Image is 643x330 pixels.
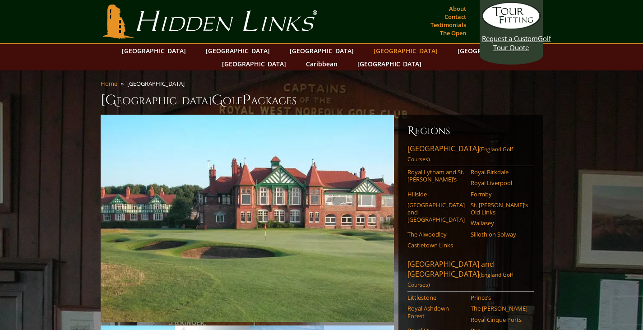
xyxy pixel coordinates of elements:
[407,191,465,198] a: Hillside
[407,231,465,238] a: The Alwoodley
[407,294,465,301] a: Littlestone
[407,242,465,249] a: Castletown Links
[471,316,528,323] a: Royal Cinque Ports
[242,91,251,109] span: P
[407,259,534,292] a: [GEOGRAPHIC_DATA] and [GEOGRAPHIC_DATA](England Golf Courses)
[471,305,528,312] a: The [PERSON_NAME]
[428,19,468,31] a: Testimonials
[407,271,513,288] span: (England Golf Courses)
[471,201,528,216] a: St. [PERSON_NAME]’s Old Links
[442,10,468,23] a: Contact
[447,2,468,15] a: About
[369,44,442,57] a: [GEOGRAPHIC_DATA]
[407,201,465,223] a: [GEOGRAPHIC_DATA] and [GEOGRAPHIC_DATA]
[117,44,190,57] a: [GEOGRAPHIC_DATA]
[471,191,528,198] a: Formby
[453,44,526,57] a: [GEOGRAPHIC_DATA]
[407,124,534,138] h6: Regions
[301,57,342,70] a: Caribbean
[482,34,538,43] span: Request a Custom
[201,44,274,57] a: [GEOGRAPHIC_DATA]
[127,79,188,88] li: [GEOGRAPHIC_DATA]
[471,179,528,186] a: Royal Liverpool
[353,57,426,70] a: [GEOGRAPHIC_DATA]
[407,168,465,183] a: Royal Lytham and St. [PERSON_NAME]’s
[285,44,358,57] a: [GEOGRAPHIC_DATA]
[471,231,528,238] a: Silloth on Solway
[212,91,223,109] span: G
[217,57,291,70] a: [GEOGRAPHIC_DATA]
[471,219,528,227] a: Wallasey
[407,305,465,320] a: Royal Ashdown Forest
[101,79,117,88] a: Home
[407,145,513,163] span: (England Golf Courses)
[101,91,543,109] h1: [GEOGRAPHIC_DATA] olf ackages
[438,27,468,39] a: The Open
[482,2,541,52] a: Request a CustomGolf Tour Quote
[407,144,534,166] a: [GEOGRAPHIC_DATA](England Golf Courses)
[471,168,528,176] a: Royal Birkdale
[471,294,528,301] a: Prince’s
